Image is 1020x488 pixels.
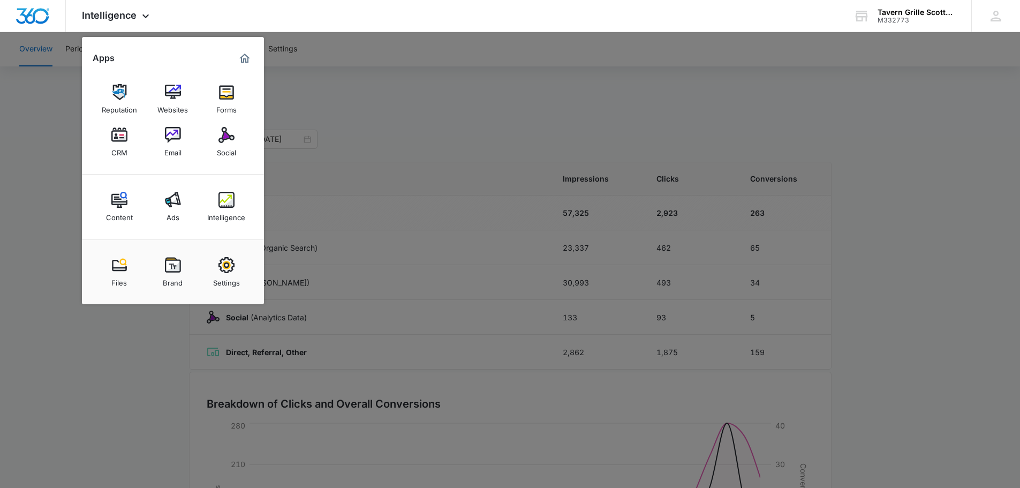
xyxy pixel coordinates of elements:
[99,186,140,227] a: Content
[878,17,956,24] div: account id
[164,143,182,157] div: Email
[216,100,237,114] div: Forms
[99,252,140,292] a: Files
[206,122,247,162] a: Social
[206,186,247,227] a: Intelligence
[213,273,240,287] div: Settings
[111,273,127,287] div: Files
[99,122,140,162] a: CRM
[157,100,188,114] div: Websites
[99,79,140,119] a: Reputation
[167,208,179,222] div: Ads
[206,252,247,292] a: Settings
[206,79,247,119] a: Forms
[236,50,253,67] a: Marketing 360® Dashboard
[153,79,193,119] a: Websites
[93,53,115,63] h2: Apps
[82,10,137,21] span: Intelligence
[217,143,236,157] div: Social
[102,100,137,114] div: Reputation
[207,208,245,222] div: Intelligence
[878,8,956,17] div: account name
[153,186,193,227] a: Ads
[106,208,133,222] div: Content
[163,273,183,287] div: Brand
[153,252,193,292] a: Brand
[111,143,127,157] div: CRM
[153,122,193,162] a: Email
